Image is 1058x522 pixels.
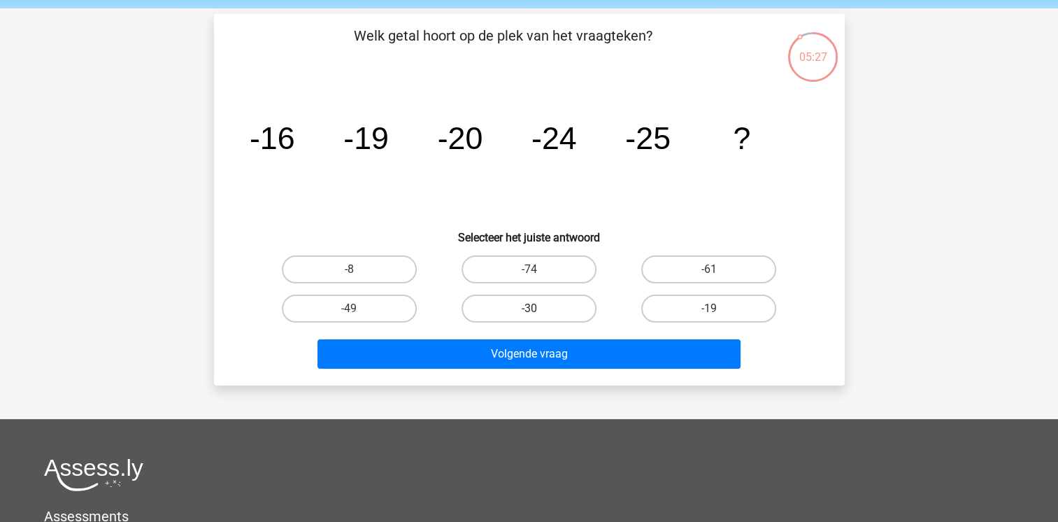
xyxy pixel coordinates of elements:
[733,120,750,155] tspan: ?
[282,255,417,283] label: -8
[641,255,776,283] label: -61
[44,458,143,491] img: Assessly logo
[437,120,482,155] tspan: -20
[343,120,389,155] tspan: -19
[236,25,770,67] p: Welk getal hoort op de plek van het vraagteken?
[317,339,741,369] button: Volgende vraag
[531,120,576,155] tspan: -24
[249,120,294,155] tspan: -16
[625,120,671,155] tspan: -25
[787,31,839,66] div: 05:27
[462,255,596,283] label: -74
[462,295,596,323] label: -30
[641,295,776,323] label: -19
[282,295,417,323] label: -49
[236,220,822,244] h6: Selecteer het juiste antwoord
